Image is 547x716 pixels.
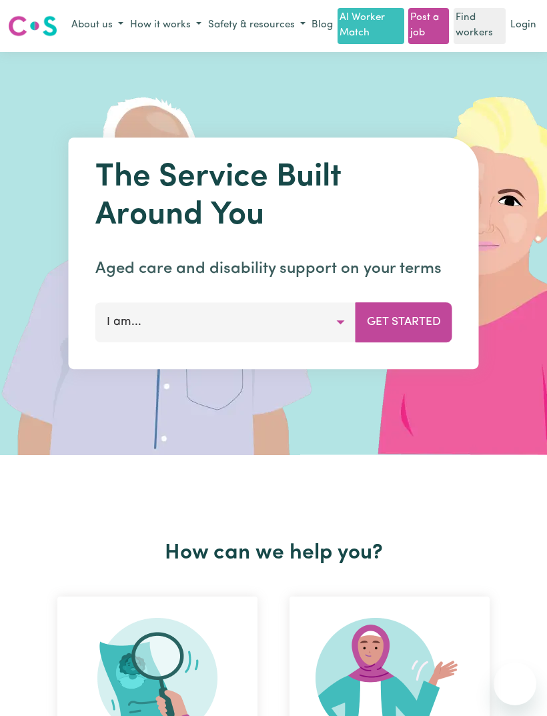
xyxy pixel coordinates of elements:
[8,14,57,38] img: Careseekers logo
[68,15,127,37] button: About us
[127,15,205,37] button: How it works
[95,159,452,236] h1: The Service Built Around You
[356,302,452,342] button: Get Started
[41,541,506,566] h2: How can we help you?
[454,8,506,44] a: Find workers
[95,302,356,342] button: I am...
[309,15,336,36] a: Blog
[338,8,404,44] a: AI Worker Match
[205,15,309,37] button: Safety & resources
[95,257,452,281] p: Aged care and disability support on your terms
[408,8,449,44] a: Post a job
[8,11,57,41] a: Careseekers logo
[494,663,536,705] iframe: Button to launch messaging window
[508,15,539,36] a: Login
